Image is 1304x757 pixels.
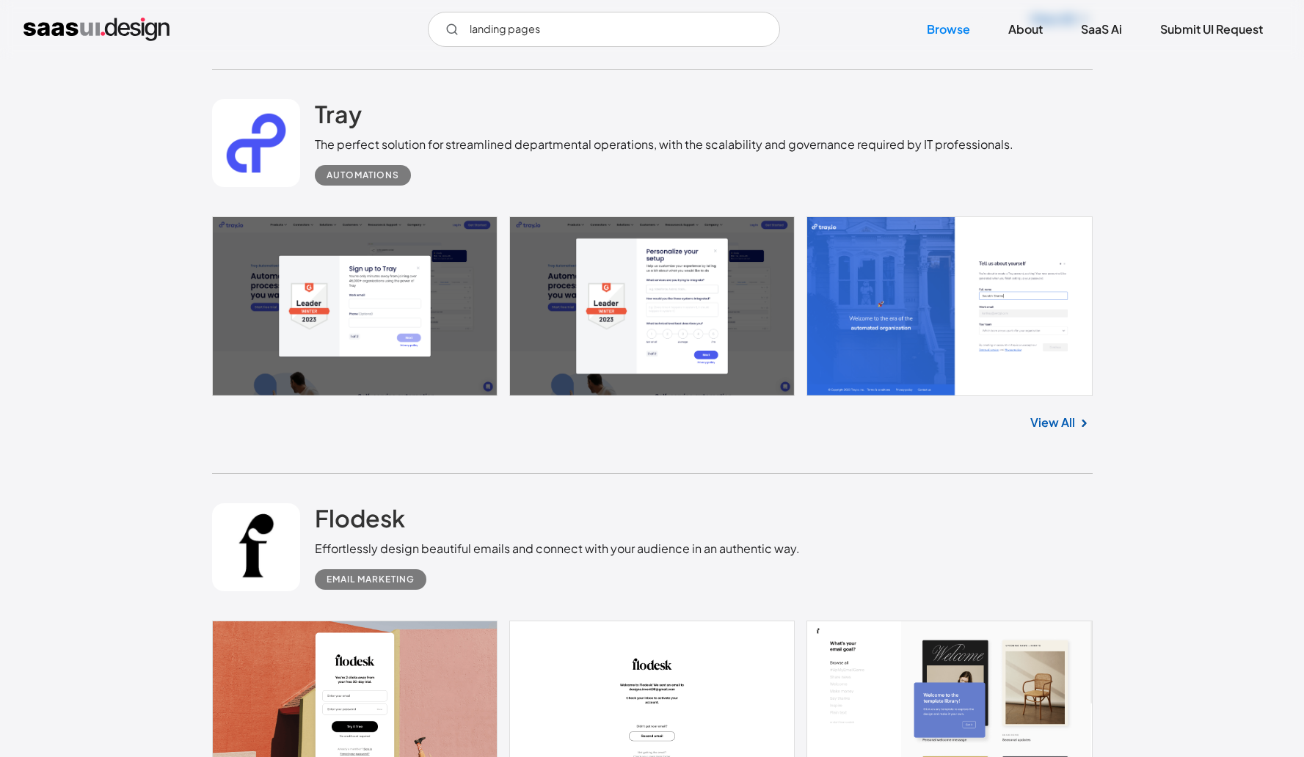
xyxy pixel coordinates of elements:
a: Tray [315,99,362,136]
h2: Flodesk [315,503,405,533]
a: View All [1030,414,1075,431]
a: Flodesk [315,503,405,540]
a: home [23,18,170,41]
a: Browse [909,13,988,45]
div: Effortlessly design beautiful emails and connect with your audience in an authentic way. [315,540,800,557]
a: Submit UI Request [1143,13,1281,45]
a: About [991,13,1060,45]
div: Email Marketing [327,571,415,588]
form: Email Form [428,12,780,47]
div: Automations [327,167,399,184]
input: Search UI designs you're looking for... [428,12,780,47]
h2: Tray [315,99,362,128]
div: The perfect solution for streamlined departmental operations, with the scalability and governance... [315,136,1013,153]
a: SaaS Ai [1063,13,1140,45]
